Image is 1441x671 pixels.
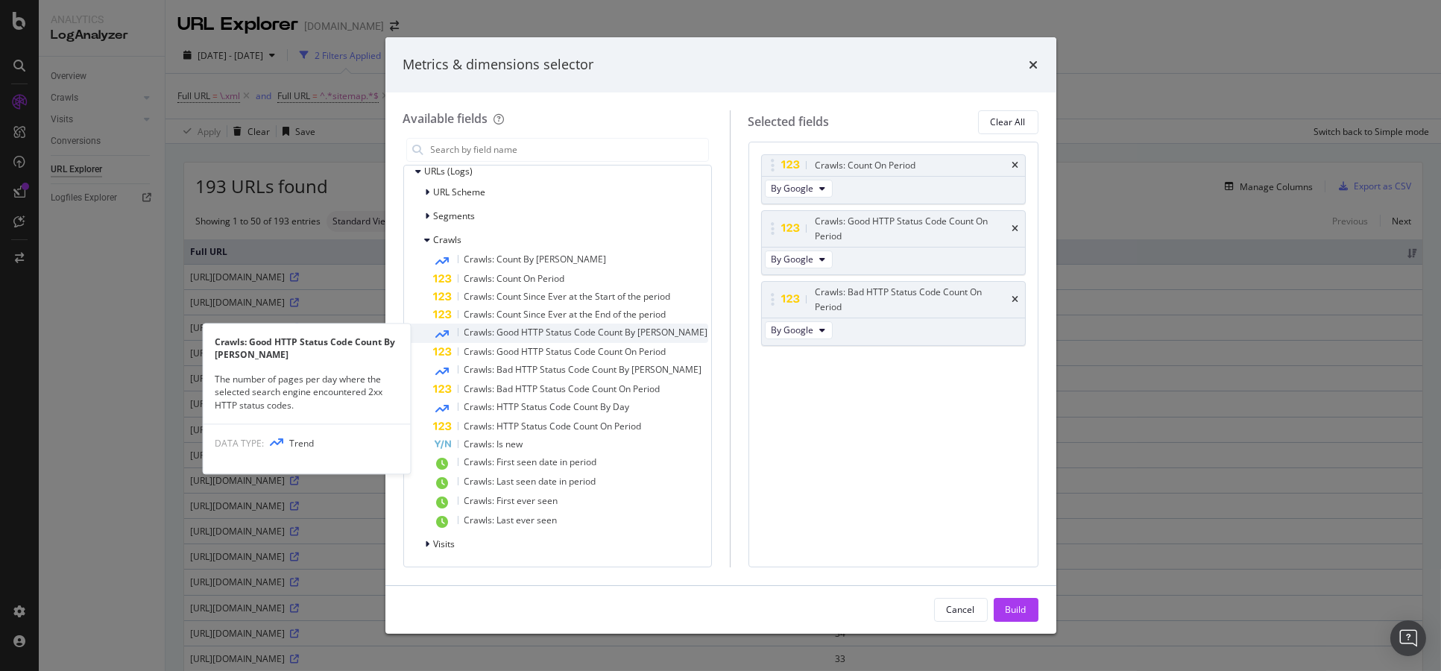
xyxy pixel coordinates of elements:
[203,335,410,361] div: Crawls: Good HTTP Status Code Count By [PERSON_NAME]
[1029,55,1038,75] div: times
[464,363,702,376] span: Crawls: Bad HTTP Status Code Count By [PERSON_NAME]
[464,326,708,338] span: Crawls: Good HTTP Status Code Count By [PERSON_NAME]
[772,324,814,336] span: By Google
[761,210,1026,275] div: Crawls: Good HTTP Status Code Count On PeriodtimesBy Google
[464,272,565,285] span: Crawls: Count On Period
[464,400,630,413] span: Crawls: HTTP Status Code Count By Day
[434,233,462,246] span: Crawls
[761,154,1026,204] div: Crawls: Count On PeriodtimesBy Google
[978,110,1038,134] button: Clear All
[765,251,833,268] button: By Google
[434,538,455,550] span: Visits
[761,281,1026,346] div: Crawls: Bad HTTP Status Code Count On PeriodtimesBy Google
[772,253,814,265] span: By Google
[464,308,666,321] span: Crawls: Count Since Ever at the End of the period
[464,475,596,488] span: Crawls: Last seen date in period
[1390,620,1426,656] div: Open Intercom Messenger
[748,113,830,130] div: Selected fields
[464,494,558,507] span: Crawls: First ever seen
[464,514,558,526] span: Crawls: Last ever seen
[464,420,642,432] span: Crawls: HTTP Status Code Count On Period
[464,345,666,358] span: Crawls: Good HTTP Status Code Count On Period
[464,253,607,265] span: Crawls: Count By [PERSON_NAME]
[1012,161,1019,170] div: times
[203,374,410,412] div: The number of pages per day where the selected search engine encountered 2xx HTTP status codes.
[934,598,988,622] button: Cancel
[772,182,814,195] span: By Google
[1012,295,1019,304] div: times
[947,603,975,616] div: Cancel
[385,37,1056,634] div: modal
[425,165,473,177] span: URLs (Logs)
[816,214,1009,244] div: Crawls: Good HTTP Status Code Count On Period
[464,456,597,468] span: Crawls: First seen date in period
[765,321,833,339] button: By Google
[464,290,671,303] span: Crawls: Count Since Ever at the Start of the period
[403,110,488,127] div: Available fields
[434,210,476,222] span: Segments
[429,139,708,161] input: Search by field name
[1012,224,1019,233] div: times
[765,180,833,198] button: By Google
[464,382,660,395] span: Crawls: Bad HTTP Status Code Count On Period
[464,438,523,450] span: Crawls: Is new
[816,285,1009,315] div: Crawls: Bad HTTP Status Code Count On Period
[991,116,1026,128] div: Clear All
[816,158,916,173] div: Crawls: Count On Period
[434,186,486,198] span: URL Scheme
[994,598,1038,622] button: Build
[403,55,594,75] div: Metrics & dimensions selector
[1006,603,1027,616] div: Build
